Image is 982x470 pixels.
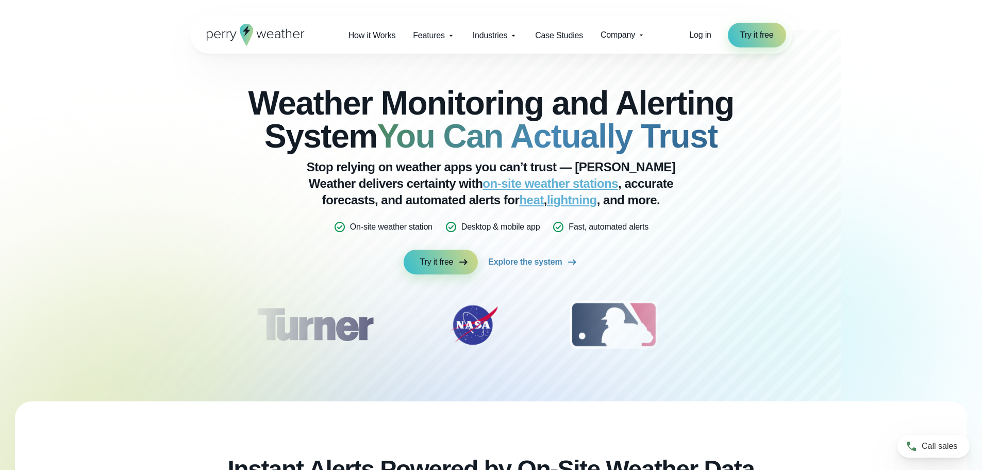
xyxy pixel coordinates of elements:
div: slideshow [242,299,741,356]
strong: You Can Actually Trust [377,118,718,155]
span: Try it free [740,29,774,41]
a: Try it free [728,23,786,47]
p: Stop relying on weather apps you can’t trust — [PERSON_NAME] Weather delivers certainty with , ac... [285,159,697,208]
span: Explore the system [488,256,562,268]
a: Try it free [404,250,478,274]
span: Try it free [420,256,454,268]
div: 4 of 12 [718,299,800,351]
span: How it Works [348,29,396,42]
img: NASA.svg [438,299,510,351]
a: heat [519,193,543,207]
p: Desktop & mobile app [461,221,540,233]
img: PGA.svg [718,299,800,351]
a: Log in [689,29,711,41]
span: Industries [473,29,507,42]
div: 1 of 12 [241,299,388,351]
div: 2 of 12 [438,299,510,351]
span: Features [413,29,445,42]
span: Call sales [922,440,957,452]
h2: Weather Monitoring and Alerting System [242,87,741,153]
span: Case Studies [535,29,583,42]
a: lightning [547,193,597,207]
div: 3 of 12 [559,299,668,351]
span: Company [601,29,635,41]
a: Explore the system [488,250,578,274]
a: on-site weather stations [482,176,618,190]
img: Turner-Construction_1.svg [241,299,388,351]
img: MLB.svg [559,299,668,351]
a: How it Works [340,25,405,46]
p: Fast, automated alerts [569,221,648,233]
p: On-site weather station [350,221,432,233]
a: Case Studies [526,25,592,46]
a: Call sales [897,435,970,458]
span: Log in [689,30,711,39]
